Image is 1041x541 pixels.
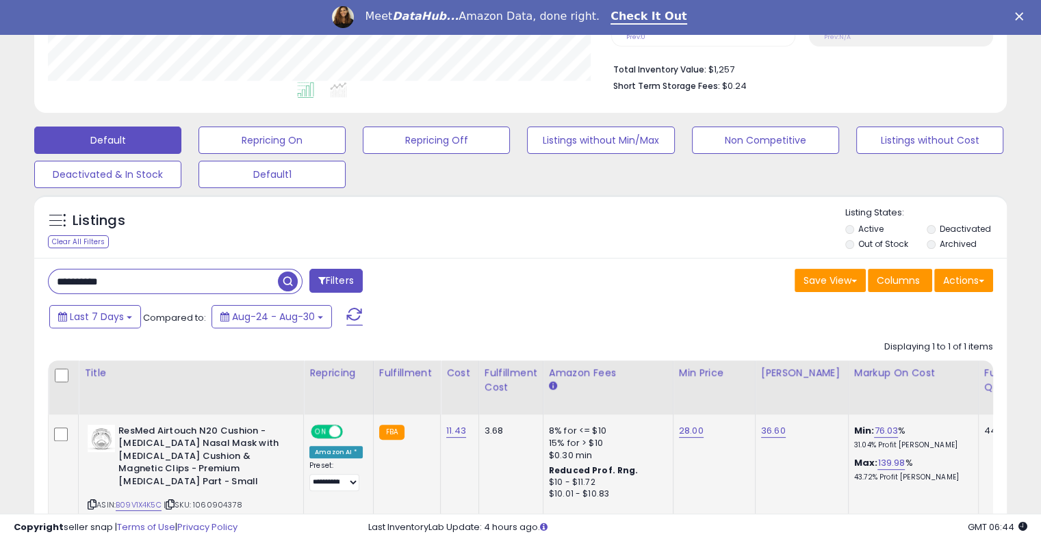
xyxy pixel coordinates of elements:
[824,33,851,41] small: Prev: N/A
[613,64,706,75] b: Total Inventory Value:
[309,446,363,458] div: Amazon AI *
[854,440,968,450] p: 31.04% Profit [PERSON_NAME]
[761,366,843,380] div: [PERSON_NAME]
[198,161,346,188] button: Default1
[692,127,839,154] button: Non Competitive
[332,6,354,28] img: Profile image for Georgie
[984,425,1027,437] div: 44
[49,305,141,328] button: Last 7 Days
[984,366,1031,395] div: Fulfillable Quantity
[309,269,363,293] button: Filters
[854,456,878,469] b: Max:
[613,60,983,77] li: $1,257
[761,424,786,438] a: 36.60
[877,274,920,287] span: Columns
[527,127,674,154] button: Listings without Min/Max
[368,521,1027,534] div: Last InventoryLab Update: 4 hours ago.
[854,366,973,380] div: Markup on Cost
[854,424,875,437] b: Min:
[934,269,993,292] button: Actions
[34,161,181,188] button: Deactivated & In Stock
[14,520,64,533] strong: Copyright
[446,424,466,438] a: 11.43
[312,425,329,437] span: ON
[34,127,181,154] button: Default
[868,269,932,292] button: Columns
[1015,12,1029,21] div: Close
[118,425,285,492] b: ResMed Airtouch N20 Cushion - [MEDICAL_DATA] Nasal Mask with [MEDICAL_DATA] Cushion & Magnetic Cl...
[309,366,368,380] div: Repricing
[679,424,704,438] a: 28.00
[968,520,1027,533] span: 2025-09-7 06:44 GMT
[848,360,978,414] th: The percentage added to the cost of goods (COGS) that forms the calculator for Min & Max prices.
[309,461,363,492] div: Preset:
[613,80,720,92] b: Short Term Storage Fees:
[854,457,968,482] div: %
[858,238,908,250] label: Out of Stock
[854,425,968,450] div: %
[611,10,687,25] a: Check It Out
[177,520,237,533] a: Privacy Policy
[379,366,435,380] div: Fulfillment
[679,366,749,380] div: Min Price
[549,449,663,462] div: $0.30 min
[549,425,663,437] div: 8% for <= $10
[363,127,510,154] button: Repricing Off
[845,207,1007,220] p: Listing States:
[116,499,162,511] a: B09V1X4K5C
[549,488,663,500] div: $10.01 - $10.83
[626,33,645,41] small: Prev: 0
[14,521,237,534] div: seller snap | |
[198,127,346,154] button: Repricing On
[392,10,459,23] i: DataHub...
[84,366,298,380] div: Title
[856,127,1003,154] button: Listings without Cost
[485,366,537,395] div: Fulfillment Cost
[858,223,884,235] label: Active
[722,79,747,92] span: $0.24
[939,238,976,250] label: Archived
[117,520,175,533] a: Terms of Use
[549,477,663,488] div: $10 - $11.72
[549,464,639,476] b: Reduced Prof. Rng.
[485,425,532,437] div: 3.68
[70,310,124,324] span: Last 7 Days
[232,310,315,324] span: Aug-24 - Aug-30
[549,437,663,449] div: 15% for > $10
[939,223,990,235] label: Deactivated
[73,211,125,230] h5: Listings
[877,456,905,470] a: 139.98
[48,235,109,248] div: Clear All Filters
[341,425,363,437] span: OFF
[549,380,557,393] small: Amazon Fees.
[88,425,115,452] img: 31YQu5GXh1L._SL40_.jpg
[795,269,866,292] button: Save View
[143,311,206,324] span: Compared to:
[365,10,600,23] div: Meet Amazon Data, done right.
[211,305,332,328] button: Aug-24 - Aug-30
[164,499,242,510] span: | SKU: 1060904378
[379,425,404,440] small: FBA
[884,341,993,354] div: Displaying 1 to 1 of 1 items
[874,424,898,438] a: 76.03
[446,366,473,380] div: Cost
[549,366,667,380] div: Amazon Fees
[854,473,968,482] p: 43.72% Profit [PERSON_NAME]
